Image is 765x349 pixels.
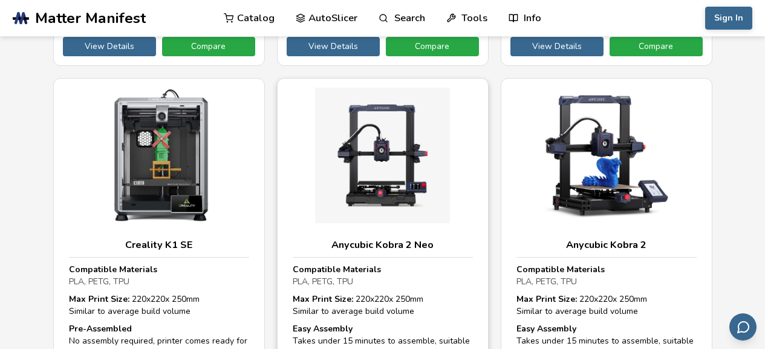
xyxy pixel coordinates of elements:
h3: Anycubic Kobra 2 [516,239,697,251]
h3: Anycubic Kobra 2 Neo [293,239,473,251]
div: 220 x 220 x 250 mm Similar to average build volume [69,293,249,317]
strong: Easy Assembly [516,323,576,334]
span: PLA, PETG, TPU [69,276,129,287]
strong: Compatible Materials [516,264,605,275]
a: Compare [386,37,479,56]
div: 220 x 220 x 250 mm Similar to average build volume [293,293,473,317]
a: View Details [287,37,380,56]
h3: Creality K1 SE [69,239,249,251]
strong: Pre-Assembled [69,323,132,334]
span: PLA, PETG, TPU [516,276,577,287]
strong: Max Print Size: [69,293,129,305]
a: View Details [510,37,604,56]
button: Send feedback via email [729,313,757,341]
a: Compare [162,37,255,56]
span: Matter Manifest [35,10,146,27]
strong: Compatible Materials [293,264,381,275]
strong: Max Print Size: [293,293,353,305]
a: Compare [610,37,703,56]
strong: Easy Assembly [293,323,353,334]
div: 220 x 220 x 250 mm Similar to average build volume [516,293,697,317]
strong: Compatible Materials [69,264,157,275]
button: Sign In [705,7,752,30]
a: View Details [63,37,156,56]
strong: Max Print Size: [516,293,577,305]
span: PLA, PETG, TPU [293,276,353,287]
